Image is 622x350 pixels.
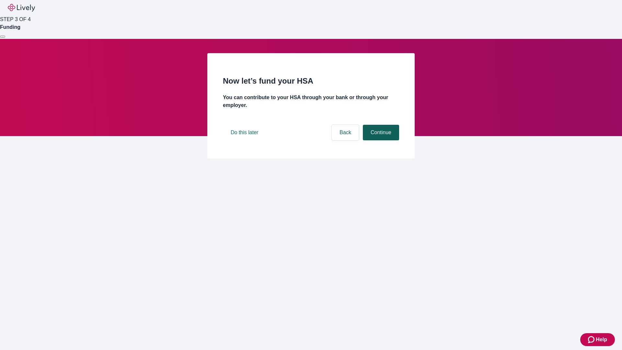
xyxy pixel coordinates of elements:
svg: Zendesk support icon [588,336,596,344]
h2: Now let’s fund your HSA [223,75,399,87]
img: Lively [8,4,35,12]
button: Do this later [223,125,266,140]
button: Back [332,125,359,140]
button: Zendesk support iconHelp [580,333,615,346]
button: Continue [363,125,399,140]
span: Help [596,336,607,344]
h4: You can contribute to your HSA through your bank or through your employer. [223,94,399,109]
